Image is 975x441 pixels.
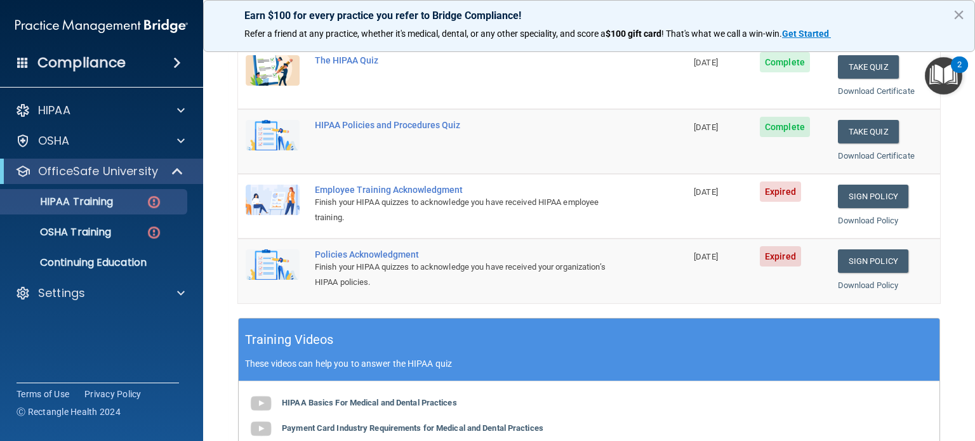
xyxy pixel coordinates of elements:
b: Payment Card Industry Requirements for Medical and Dental Practices [282,423,543,433]
p: HIPAA [38,103,70,118]
p: OSHA Training [8,226,111,239]
p: Settings [38,286,85,301]
span: Refer a friend at any practice, whether it's medical, dental, or any other speciality, and score a [244,29,606,39]
img: PMB logo [15,13,188,39]
span: [DATE] [694,122,718,132]
button: Take Quiz [838,120,899,143]
img: danger-circle.6113f641.png [146,225,162,240]
button: Take Quiz [838,55,899,79]
strong: Get Started [782,29,829,39]
div: The HIPAA Quiz [315,55,623,65]
p: Continuing Education [8,256,182,269]
a: HIPAA [15,103,185,118]
div: Employee Training Acknowledgment [315,185,623,195]
p: OSHA [38,133,70,148]
button: Open Resource Center, 2 new notifications [925,57,962,95]
a: Terms of Use [17,388,69,400]
span: Complete [760,52,810,72]
a: Privacy Policy [84,388,142,400]
div: 2 [957,65,962,81]
span: Expired [760,246,801,267]
strong: $100 gift card [606,29,661,39]
span: [DATE] [694,58,718,67]
h5: Training Videos [245,329,334,351]
span: ! That's what we call a win-win. [661,29,782,39]
a: OfficeSafe University [15,164,184,179]
span: Complete [760,117,810,137]
span: Ⓒ Rectangle Health 2024 [17,405,121,418]
button: Close [953,4,965,25]
b: HIPAA Basics For Medical and Dental Practices [282,398,457,407]
a: Get Started [782,29,831,39]
a: Sign Policy [838,185,908,208]
a: Settings [15,286,185,301]
a: Download Policy [838,280,899,290]
span: [DATE] [694,252,718,261]
div: Finish your HIPAA quizzes to acknowledge you have received HIPAA employee training. [315,195,623,225]
div: Finish your HIPAA quizzes to acknowledge you have received your organization’s HIPAA policies. [315,260,623,290]
img: gray_youtube_icon.38fcd6cc.png [248,391,274,416]
span: [DATE] [694,187,718,197]
h4: Compliance [37,54,126,72]
p: HIPAA Training [8,195,113,208]
a: Download Certificate [838,151,915,161]
iframe: Drift Widget Chat Controller [912,353,960,402]
div: Policies Acknowledgment [315,249,623,260]
p: Earn $100 for every practice you refer to Bridge Compliance! [244,10,934,22]
a: OSHA [15,133,185,148]
div: HIPAA Policies and Procedures Quiz [315,120,623,130]
p: OfficeSafe University [38,164,158,179]
span: Expired [760,181,801,202]
a: Download Certificate [838,86,915,96]
a: Sign Policy [838,249,908,273]
p: These videos can help you to answer the HIPAA quiz [245,359,933,369]
a: Download Policy [838,216,899,225]
img: danger-circle.6113f641.png [146,194,162,210]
